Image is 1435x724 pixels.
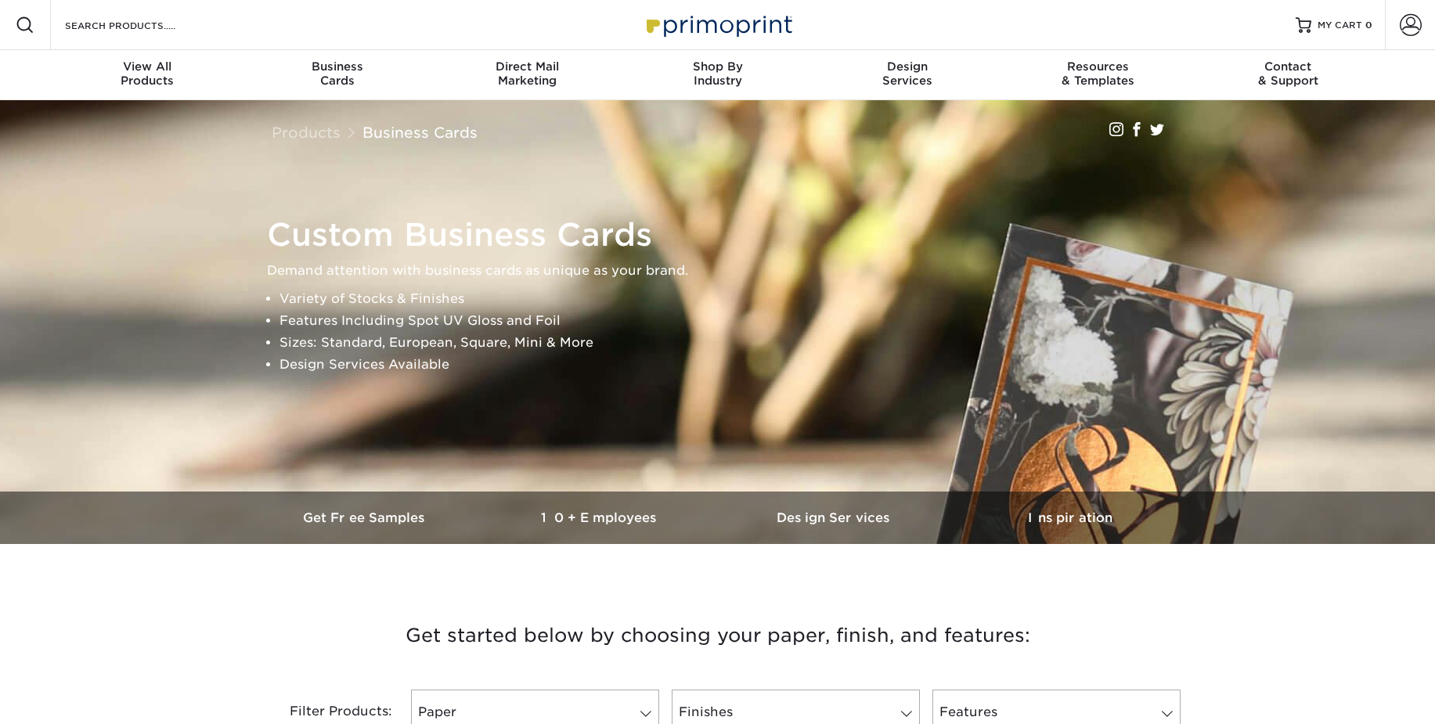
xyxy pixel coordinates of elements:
[1193,59,1383,88] div: & Support
[1193,59,1383,74] span: Contact
[260,600,1176,671] h3: Get started below by choosing your paper, finish, and features:
[1365,20,1372,31] span: 0
[953,510,1188,525] h3: Inspiration
[483,492,718,544] a: 10+ Employees
[640,8,796,41] img: Primoprint
[622,59,813,74] span: Shop By
[432,50,622,100] a: Direct MailMarketing
[813,59,1003,88] div: Services
[52,50,243,100] a: View AllProducts
[1318,19,1362,32] span: MY CART
[52,59,243,74] span: View All
[432,59,622,88] div: Marketing
[813,50,1003,100] a: DesignServices
[267,260,1183,282] p: Demand attention with business cards as unique as your brand.
[718,510,953,525] h3: Design Services
[483,510,718,525] h3: 10+ Employees
[242,59,432,74] span: Business
[953,492,1188,544] a: Inspiration
[248,492,483,544] a: Get Free Samples
[813,59,1003,74] span: Design
[432,59,622,74] span: Direct Mail
[272,124,341,141] a: Products
[1003,59,1193,88] div: & Templates
[279,354,1183,376] li: Design Services Available
[362,124,478,141] a: Business Cards
[1003,50,1193,100] a: Resources& Templates
[267,216,1183,254] h1: Custom Business Cards
[718,492,953,544] a: Design Services
[622,50,813,100] a: Shop ByIndustry
[279,310,1183,332] li: Features Including Spot UV Gloss and Foil
[248,510,483,525] h3: Get Free Samples
[242,59,432,88] div: Cards
[279,332,1183,354] li: Sizes: Standard, European, Square, Mini & More
[52,59,243,88] div: Products
[242,50,432,100] a: BusinessCards
[1193,50,1383,100] a: Contact& Support
[279,288,1183,310] li: Variety of Stocks & Finishes
[622,59,813,88] div: Industry
[1003,59,1193,74] span: Resources
[63,16,216,34] input: SEARCH PRODUCTS.....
